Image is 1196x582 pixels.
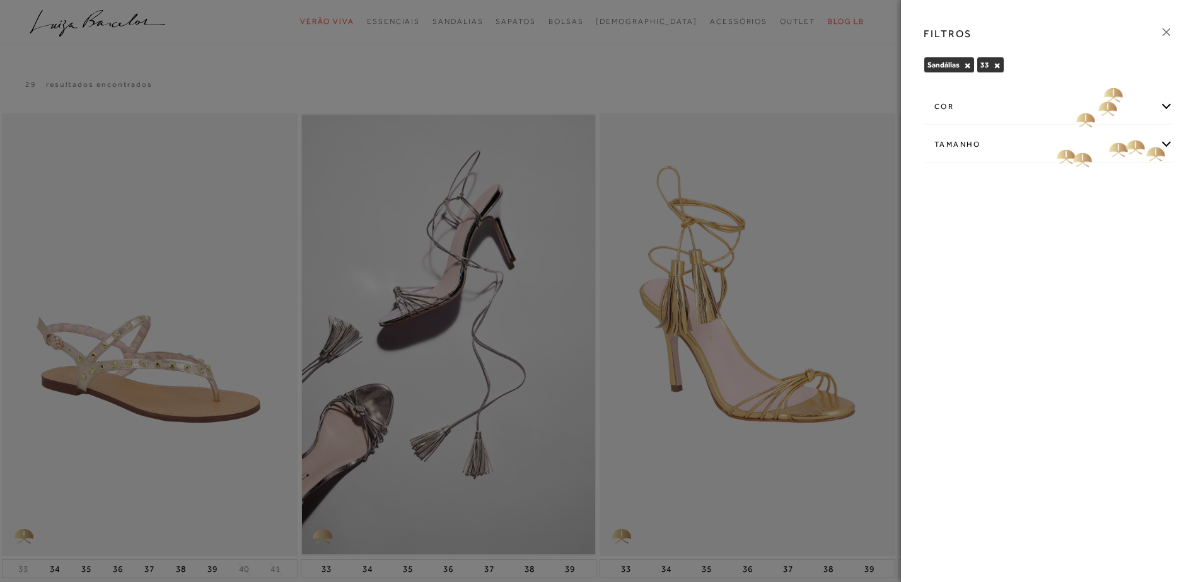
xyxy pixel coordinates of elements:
[924,26,972,41] h3: FILTROS
[927,60,960,69] span: Sandálias
[964,61,971,70] button: Sandálias Close
[924,90,1173,123] div: cor
[924,128,1173,161] div: Tamanho
[994,61,1001,70] button: 33 Close
[980,60,989,69] span: 33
